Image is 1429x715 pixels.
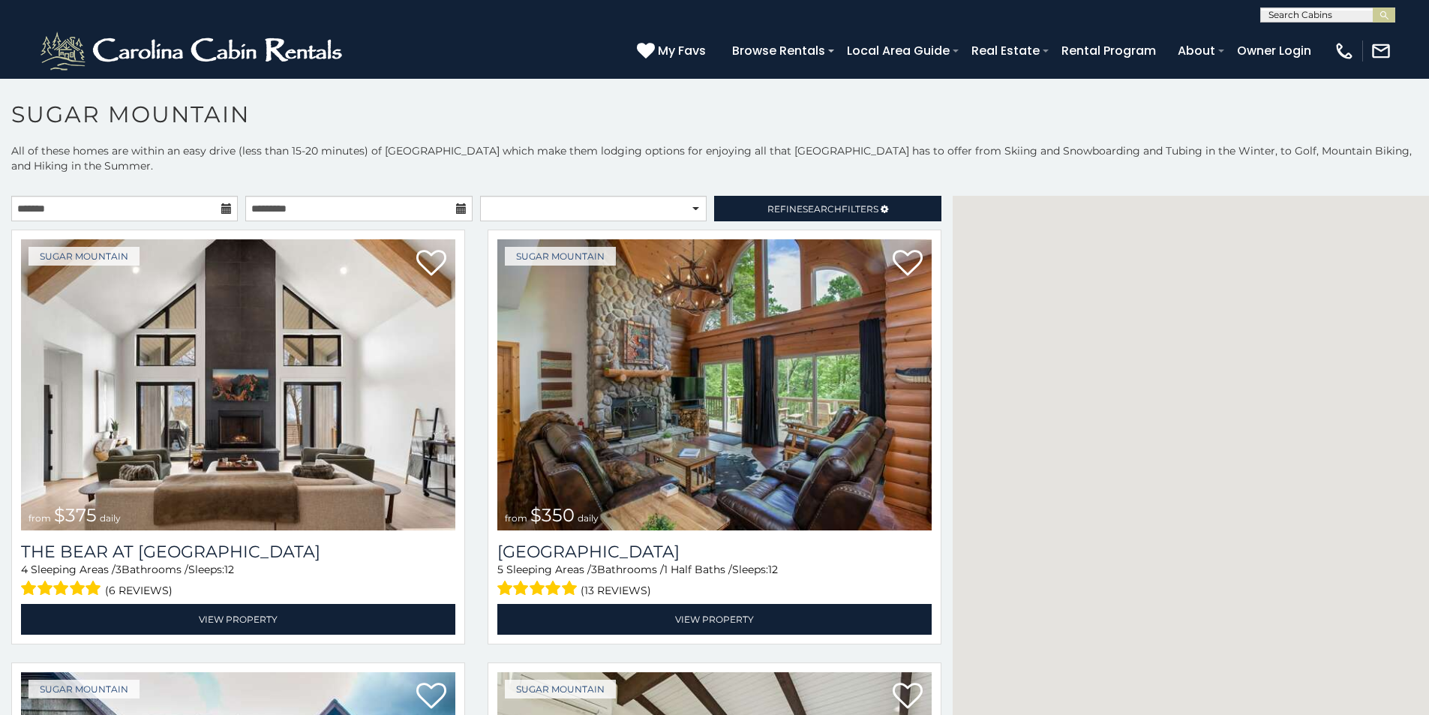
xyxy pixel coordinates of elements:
span: 12 [768,563,778,576]
a: Add to favorites [416,681,446,713]
a: Sugar Mountain [29,680,140,698]
span: Search [803,203,842,215]
h3: The Bear At Sugar Mountain [21,542,455,562]
a: Local Area Guide [839,38,957,64]
span: from [505,512,527,524]
a: Add to favorites [893,248,923,280]
a: About [1170,38,1223,64]
a: Owner Login [1229,38,1319,64]
div: Sleeping Areas / Bathrooms / Sleeps: [497,562,932,600]
div: Sleeping Areas / Bathrooms / Sleeps: [21,562,455,600]
h3: Grouse Moor Lodge [497,542,932,562]
span: from [29,512,51,524]
a: RefineSearchFilters [714,196,941,221]
img: White-1-2.png [38,29,349,74]
img: phone-regular-white.png [1334,41,1355,62]
img: The Bear At Sugar Mountain [21,239,455,530]
span: 3 [116,563,122,576]
a: Grouse Moor Lodge from $350 daily [497,239,932,530]
span: My Favs [658,41,706,60]
a: The Bear At Sugar Mountain from $375 daily [21,239,455,530]
a: Sugar Mountain [29,247,140,266]
span: daily [100,512,121,524]
span: (6 reviews) [105,581,173,600]
span: (13 reviews) [581,581,651,600]
a: My Favs [637,41,710,61]
a: Sugar Mountain [505,247,616,266]
span: $375 [54,504,97,526]
span: 4 [21,563,28,576]
span: Refine Filters [767,203,878,215]
span: 5 [497,563,503,576]
a: Browse Rentals [725,38,833,64]
a: [GEOGRAPHIC_DATA] [497,542,932,562]
a: View Property [497,604,932,635]
img: Grouse Moor Lodge [497,239,932,530]
span: 3 [591,563,597,576]
a: Add to favorites [416,248,446,280]
span: 12 [224,563,234,576]
a: Sugar Mountain [505,680,616,698]
a: Real Estate [964,38,1047,64]
a: Add to favorites [893,681,923,713]
img: mail-regular-white.png [1370,41,1391,62]
a: The Bear At [GEOGRAPHIC_DATA] [21,542,455,562]
span: daily [578,512,599,524]
span: $350 [530,504,575,526]
a: View Property [21,604,455,635]
span: 1 Half Baths / [664,563,732,576]
a: Rental Program [1054,38,1163,64]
